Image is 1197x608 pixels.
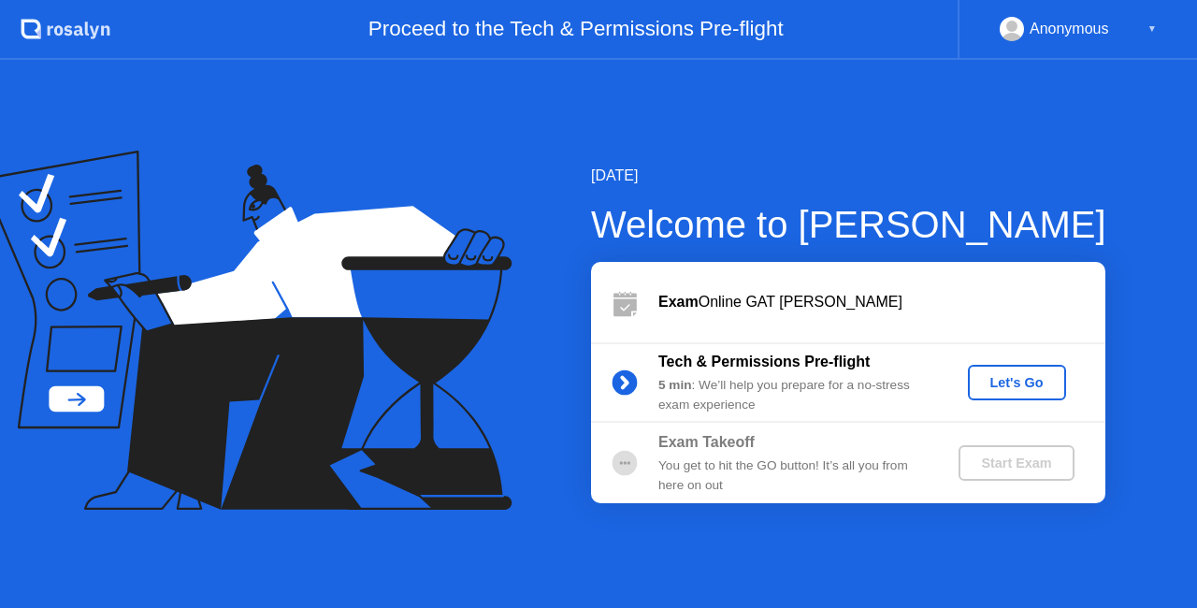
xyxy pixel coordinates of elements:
div: ▼ [1147,17,1157,41]
div: [DATE] [591,165,1106,187]
b: Exam [658,294,699,310]
div: Let's Go [975,375,1059,390]
b: Exam Takeoff [658,434,755,450]
div: Anonymous [1030,17,1109,41]
div: Welcome to [PERSON_NAME] [591,196,1106,253]
div: Online GAT [PERSON_NAME] [658,291,1105,313]
b: 5 min [658,378,692,392]
div: You get to hit the GO button! It’s all you from here on out [658,456,928,495]
b: Tech & Permissions Pre-flight [658,354,870,369]
div: : We’ll help you prepare for a no-stress exam experience [658,376,928,414]
div: Start Exam [966,456,1066,470]
button: Start Exam [959,445,1074,481]
button: Let's Go [968,365,1066,400]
